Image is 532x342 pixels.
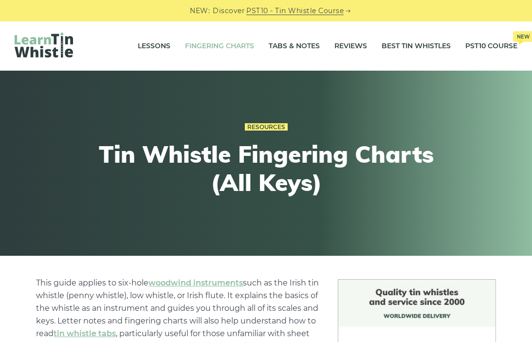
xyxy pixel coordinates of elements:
[15,33,73,57] img: LearnTinWhistle.com
[148,278,243,287] a: woodwind instruments
[138,34,170,58] a: Lessons
[185,34,254,58] a: Fingering Charts
[245,123,288,131] a: Resources
[334,34,367,58] a: Reviews
[54,329,116,338] a: tin whistle tabs
[87,140,445,196] h1: Tin Whistle Fingering Charts (All Keys)
[465,34,517,58] a: PST10 CourseNew
[269,34,320,58] a: Tabs & Notes
[382,34,451,58] a: Best Tin Whistles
